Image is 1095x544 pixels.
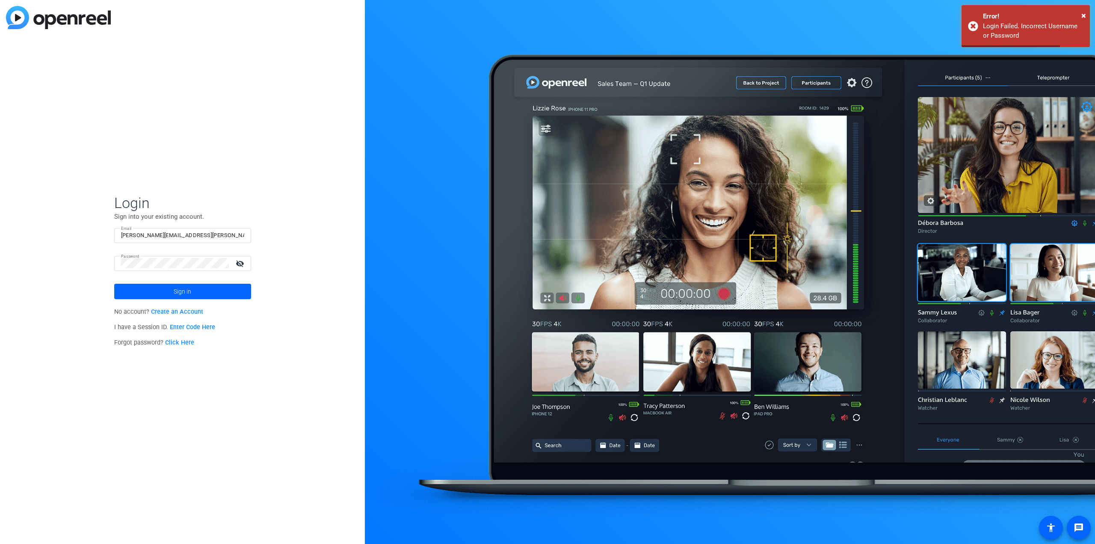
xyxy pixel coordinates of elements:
[231,257,251,270] mat-icon: visibility_off
[1074,523,1084,533] mat-icon: message
[6,6,111,29] img: blue-gradient.svg
[165,339,194,346] a: Click Here
[170,324,215,331] a: Enter Code Here
[1046,523,1056,533] mat-icon: accessibility
[114,284,251,299] button: Sign in
[121,254,139,259] mat-label: Password
[114,194,251,212] span: Login
[121,230,244,241] input: Enter Email Address
[114,339,195,346] span: Forgot password?
[983,12,1083,21] div: Error!
[1081,10,1086,21] span: ×
[114,212,251,221] p: Sign into your existing account.
[151,308,203,315] a: Create an Account
[174,281,191,302] span: Sign in
[983,21,1083,41] div: Login Failed. Incorrect Username or Password
[114,324,216,331] span: I have a Session ID.
[114,308,204,315] span: No account?
[1081,9,1086,22] button: Close
[121,226,132,231] mat-label: Email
